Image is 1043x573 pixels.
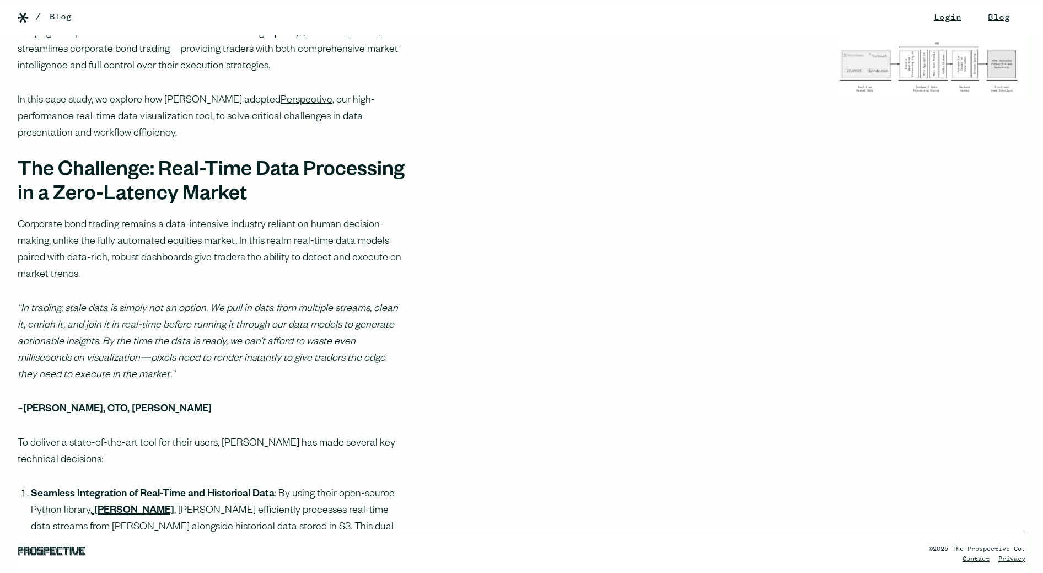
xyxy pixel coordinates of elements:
[281,95,332,106] a: Perspective
[18,217,406,283] p: Corporate bond trading remains a data-intensive industry reliant on human decision-making, unlike...
[31,489,275,500] strong: Seamless Integration of Real-Time and Historical Data
[18,93,406,142] p: In this case study, we explore how [PERSON_NAME] adopted , our high-performance real-time data vi...
[998,556,1025,563] a: Privacy
[18,401,406,418] p: –
[23,404,212,415] strong: [PERSON_NAME], CTO, [PERSON_NAME]
[18,161,405,207] strong: The Challenge: Real-Time Data Processing in a Zero-Latency Market
[929,544,1025,554] div: ©2025 The Prospective Co.
[50,10,72,24] a: Blog
[18,304,398,381] em: “In trading, stale data is simply not an option. We pull in data from multiple streams, clean it,...
[35,10,41,24] div: /
[18,436,406,469] p: To deliver a state-of-the-art tool for their users, [PERSON_NAME] has made several key technical ...
[963,556,990,563] a: Contact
